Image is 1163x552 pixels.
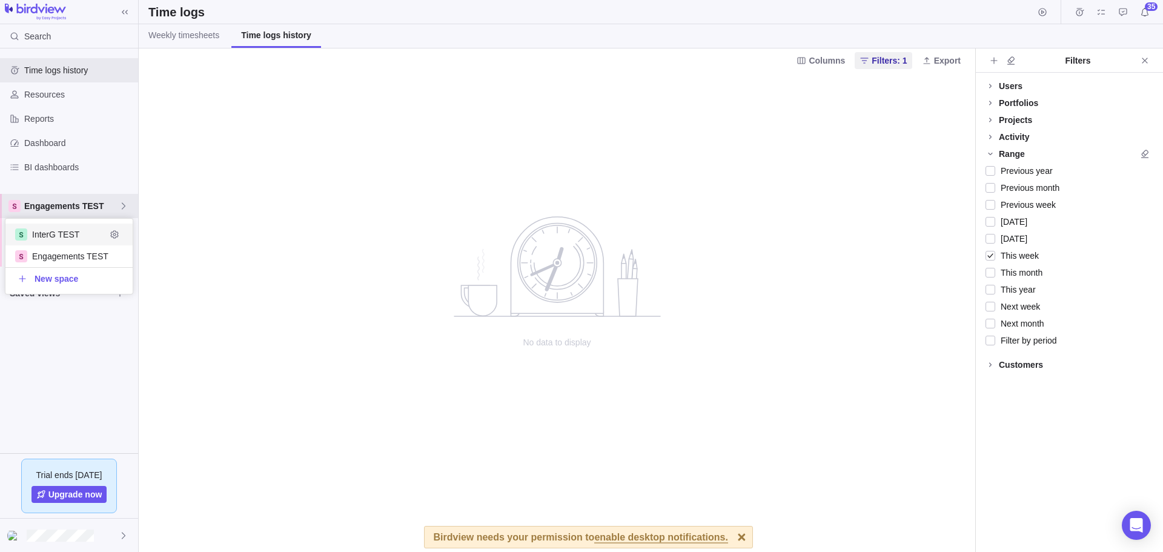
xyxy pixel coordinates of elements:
div: grid [5,219,133,294]
span: Edit space settings [106,226,123,243]
span: InterG TEST [32,228,106,241]
span: New space [35,273,78,285]
span: Engagements TEST [32,250,123,262]
span: Engagements TEST [24,200,119,212]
